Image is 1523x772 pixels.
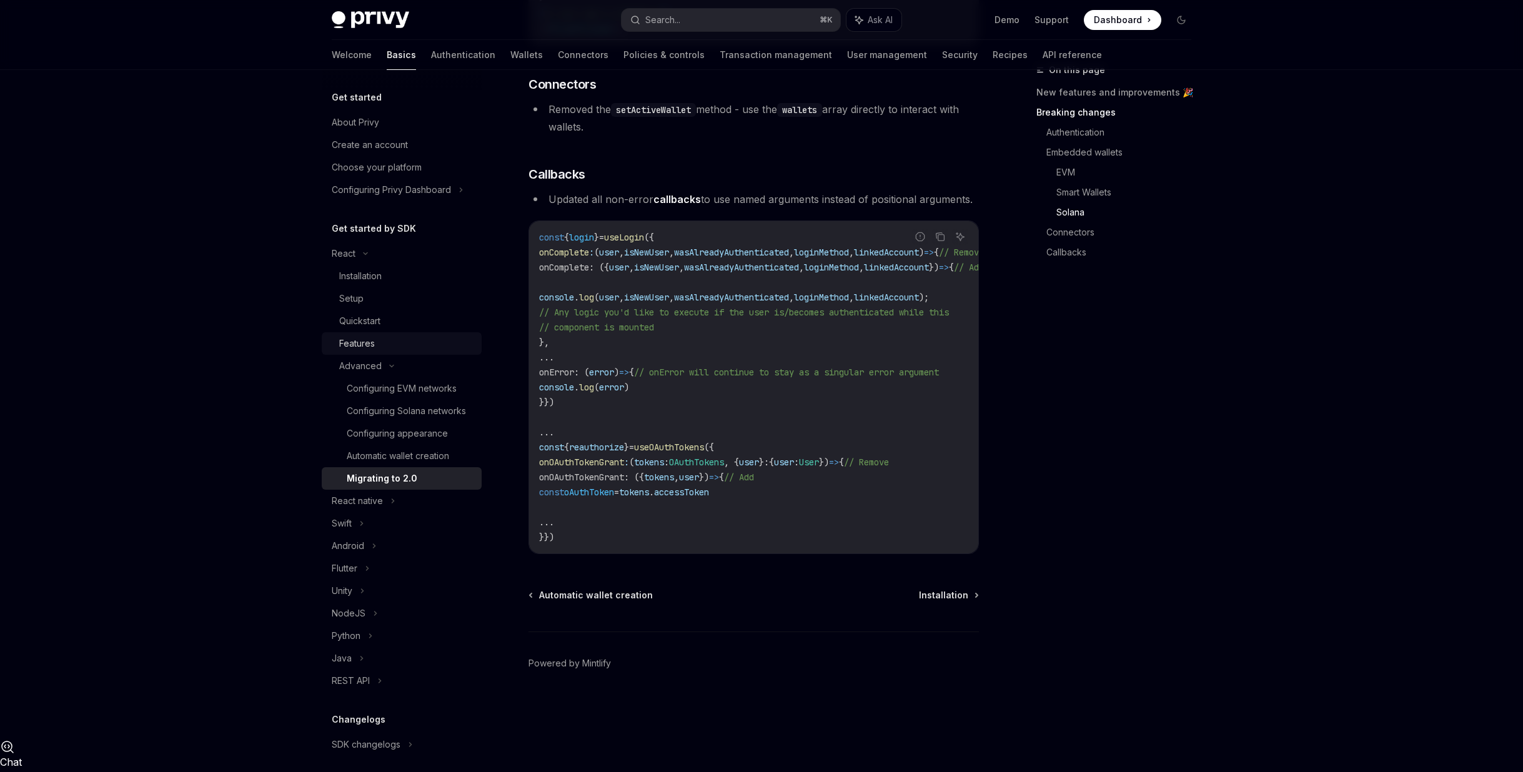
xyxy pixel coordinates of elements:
a: Features [322,332,482,355]
a: EVM [1056,162,1201,182]
span: }}) [539,397,554,408]
span: // Add [954,262,984,273]
span: const [539,232,564,243]
a: Authentication [1046,122,1201,142]
span: // onError will continue to stay as a singular error argument [634,367,939,378]
span: : [664,457,669,468]
span: loginMethod [794,247,849,258]
span: accessToken [654,487,709,498]
span: { [934,247,939,258]
div: Choose your platform [332,160,422,175]
span: user [599,247,619,258]
span: // Add [724,472,754,483]
a: Transaction management [720,40,832,70]
span: , [789,292,794,303]
span: : [764,457,769,468]
div: React [332,246,355,261]
a: Configuring EVM networks [322,377,482,400]
span: // Any logic you'd like to execute if the user is/becomes authenticated while this [539,307,949,318]
span: ({ [704,442,714,453]
span: , { [724,457,739,468]
a: Solana [1056,202,1201,222]
div: Automatic wallet creation [347,448,449,463]
span: console [539,382,574,393]
a: Choose your platform [322,156,482,179]
a: Installation [919,589,978,601]
a: Wallets [510,40,543,70]
a: Embedded wallets [1046,142,1201,162]
a: Powered by Mintlify [528,657,611,670]
span: , [669,292,674,303]
span: ... [539,427,554,438]
span: ) [624,382,629,393]
span: tokens [644,472,674,483]
span: ( [629,457,634,468]
img: dark logo [332,11,409,29]
button: Search...⌘K [622,9,840,31]
span: : ({ [624,472,644,483]
span: : ({ [589,262,609,273]
span: log [579,292,594,303]
span: log [579,382,594,393]
span: login [569,232,594,243]
span: user [609,262,629,273]
div: Advanced [339,359,382,374]
button: Toggle dark mode [1171,10,1191,30]
span: const [539,442,564,453]
span: { [949,262,954,273]
span: isNewUser [624,247,669,258]
span: { [719,472,724,483]
span: = [599,232,604,243]
span: error [599,382,624,393]
a: Authentication [431,40,495,70]
div: Features [339,336,375,351]
a: User management [847,40,927,70]
span: Connectors [528,76,596,93]
div: Installation [339,269,382,284]
span: loginMethod [804,262,859,273]
div: Configuring Privy Dashboard [332,182,451,197]
span: // Remove [939,247,984,258]
a: API reference [1043,40,1102,70]
a: Connectors [558,40,608,70]
span: reauthorize [569,442,624,453]
span: . [574,292,579,303]
code: setActiveWallet [611,103,696,117]
span: Callbacks [528,166,585,183]
span: ... [539,352,554,363]
span: loginMethod [794,292,849,303]
div: Swift [332,516,352,531]
span: ... [539,517,554,528]
span: ); [919,292,929,303]
div: NodeJS [332,606,365,621]
span: }, [539,337,549,348]
div: Quickstart [339,314,380,329]
span: onError [539,367,574,378]
span: isNewUser [634,262,679,273]
span: : [624,457,629,468]
span: console [539,292,574,303]
span: => [939,262,949,273]
div: React native [332,493,383,508]
span: . [574,382,579,393]
span: // component is mounted [539,322,654,333]
span: Automatic wallet creation [539,589,653,601]
span: , [629,262,634,273]
span: . [649,487,654,498]
span: => [619,367,629,378]
span: , [674,472,679,483]
span: { [564,442,569,453]
span: Dashboard [1094,14,1142,26]
a: Recipes [993,40,1028,70]
div: Search... [645,12,680,27]
span: , [859,262,864,273]
span: , [669,247,674,258]
li: Removed the method - use the array directly to interact with wallets. [528,101,979,136]
span: user [774,457,794,468]
span: : ( [574,367,589,378]
a: Basics [387,40,416,70]
span: } [759,457,764,468]
span: => [924,247,934,258]
span: = [629,442,634,453]
span: useLogin [604,232,644,243]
